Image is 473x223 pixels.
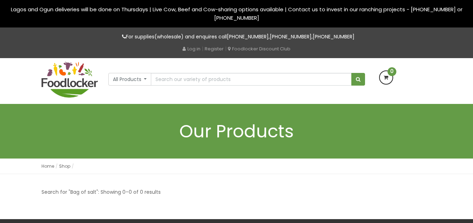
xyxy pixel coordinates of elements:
input: Search our variety of products [151,73,351,86]
span: | [225,45,226,52]
span: 0 [388,67,396,76]
p: Search for "Bag of salt": Showing 0–0 of 0 results [41,188,161,196]
p: For supplies(wholesale) and enquires call , , [41,33,432,41]
a: [PHONE_NUMBER] [313,33,354,40]
span: | [202,45,203,52]
a: Home [41,163,54,169]
button: All Products [108,73,152,86]
img: FoodLocker [41,62,98,98]
span: Lagos and Ogun deliveries will be done on Thursdays | Live Cow, Beef and Cow-sharing options avai... [11,6,462,21]
a: [PHONE_NUMBER] [270,33,312,40]
a: Log in [183,45,200,52]
a: Register [205,45,224,52]
a: [PHONE_NUMBER] [227,33,269,40]
a: Shop [59,163,70,169]
a: Foodlocker Discount Club [228,45,290,52]
h1: Our Products [41,122,432,141]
